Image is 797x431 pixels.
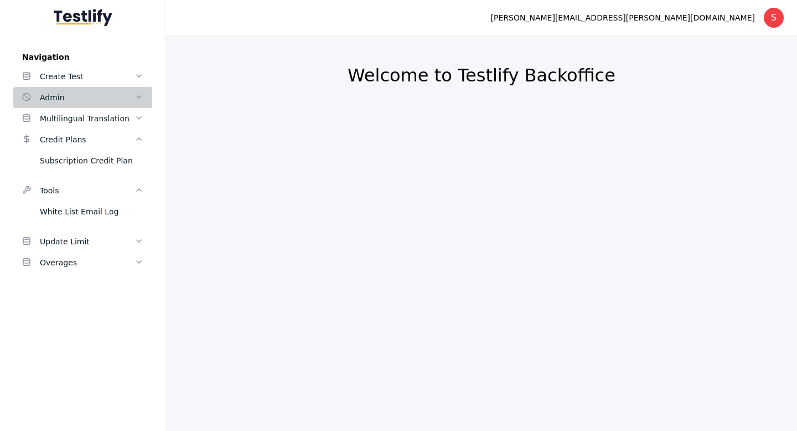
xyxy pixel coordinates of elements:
div: White List Email Log [40,205,143,218]
div: Tools [40,184,134,197]
div: Credit Plans [40,133,134,146]
div: Admin [40,91,134,104]
div: S [764,8,784,28]
img: Testlify - Backoffice [54,9,112,26]
label: Navigation [13,53,152,61]
div: Create Test [40,70,134,83]
h2: Welcome to Testlify Backoffice [193,64,770,86]
a: White List Email Log [13,201,152,222]
div: Overages [40,256,134,269]
div: Update Limit [40,235,134,248]
div: Multilingual Translation [40,112,134,125]
div: Subscription Credit Plan [40,154,143,167]
a: Subscription Credit Plan [13,150,152,171]
div: [PERSON_NAME][EMAIL_ADDRESS][PERSON_NAME][DOMAIN_NAME] [491,11,755,24]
